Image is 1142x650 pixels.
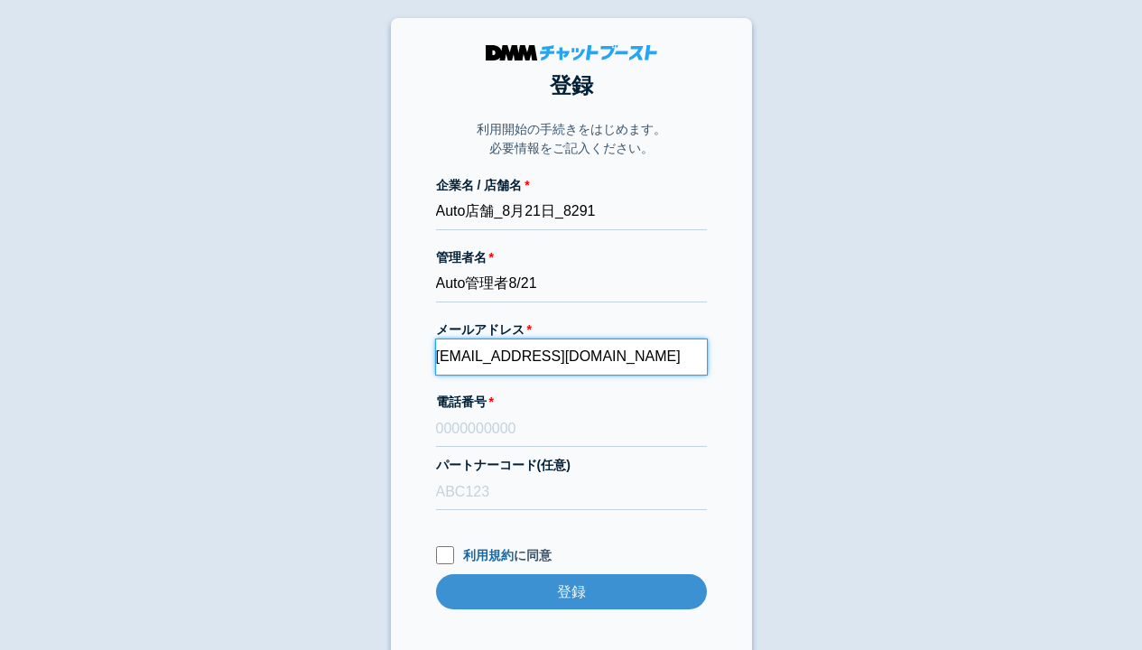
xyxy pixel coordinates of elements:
input: 0000000000 [436,412,707,447]
label: 企業名 / 店舗名 [436,176,707,195]
label: メールアドレス [436,320,707,339]
h1: 登録 [436,70,707,102]
input: 登録 [436,574,707,609]
label: パートナーコード(任意) [436,456,707,475]
label: 電話番号 [436,393,707,412]
input: 会話 太郎 [436,267,707,302]
input: xxx@cb.com [436,339,707,375]
input: 株式会社チャットブースト [436,195,707,230]
img: DMMチャットブースト [486,45,657,60]
a: 利用規約 [463,548,514,562]
input: ABC123 [436,475,707,510]
label: に同意 [436,546,707,565]
input: 利用規約に同意 [436,546,454,564]
p: 利用開始の手続きをはじめます。 必要情報をご記入ください。 [477,120,666,158]
label: 管理者名 [436,248,707,267]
